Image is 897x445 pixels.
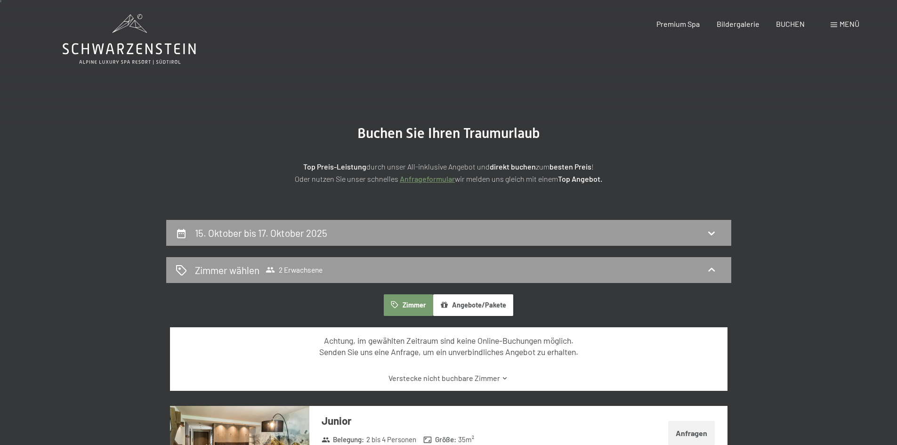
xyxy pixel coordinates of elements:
button: Angebote/Pakete [433,294,513,316]
h3: Junior [322,413,602,428]
span: 2 bis 4 Personen [366,435,416,445]
strong: Größe : [423,435,456,445]
span: 2 Erwachsene [266,265,323,275]
button: Zimmer [384,294,433,316]
div: Achtung, im gewählten Zeitraum sind keine Online-Buchungen möglich. Senden Sie uns eine Anfrage, ... [186,335,711,358]
strong: Top Preis-Leistung [303,162,366,171]
h2: Zimmer wählen [195,263,259,277]
span: Buchen Sie Ihren Traumurlaub [357,125,540,141]
h2: 15. Oktober bis 17. Oktober 2025 [195,227,327,239]
a: Anfrageformular [400,174,455,183]
span: 35 m² [458,435,474,445]
a: Premium Spa [656,19,700,28]
strong: direkt buchen [490,162,536,171]
a: BUCHEN [776,19,805,28]
button: Anfragen [668,421,715,445]
strong: Belegung : [322,435,364,445]
p: durch unser All-inklusive Angebot und zum ! Oder nutzen Sie unser schnelles wir melden uns gleich... [213,161,684,185]
strong: besten Preis [550,162,591,171]
strong: Top Angebot. [558,174,602,183]
a: Bildergalerie [717,19,760,28]
a: Verstecke nicht buchbare Zimmer [186,373,711,383]
span: Menü [840,19,859,28]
